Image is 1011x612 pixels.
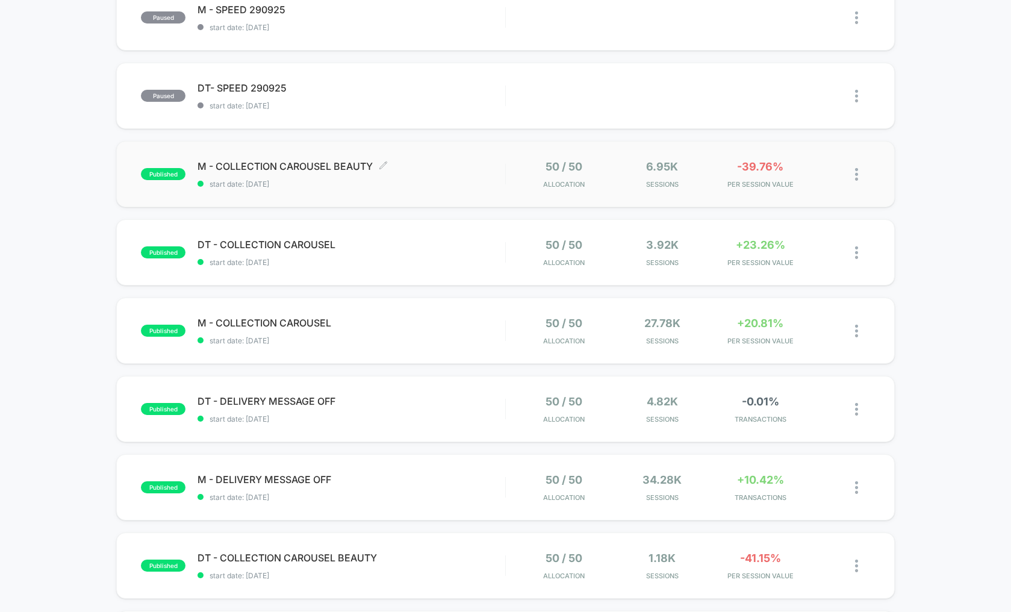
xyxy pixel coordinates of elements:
[855,403,858,416] img: close
[198,414,505,423] span: start date: [DATE]
[616,415,708,423] span: Sessions
[616,493,708,502] span: Sessions
[543,337,585,345] span: Allocation
[649,552,676,564] span: 1.18k
[141,168,185,180] span: published
[714,415,806,423] span: TRANSACTIONS
[546,552,582,564] span: 50 / 50
[855,90,858,102] img: close
[141,90,185,102] span: paused
[546,317,582,329] span: 50 / 50
[141,560,185,572] span: published
[141,481,185,493] span: published
[198,317,505,329] span: M - COLLECTION CAROUSEL
[737,473,784,486] span: +10.42%
[198,552,505,564] span: DT - COLLECTION CAROUSEL BEAUTY
[616,337,708,345] span: Sessions
[198,473,505,486] span: M - DELIVERY MESSAGE OFF
[543,415,585,423] span: Allocation
[198,4,505,16] span: M - SPEED 290925
[714,180,806,189] span: PER SESSION VALUE
[543,493,585,502] span: Allocation
[714,337,806,345] span: PER SESSION VALUE
[198,160,505,172] span: M - COLLECTION CAROUSEL BEAUTY
[616,572,708,580] span: Sessions
[714,572,806,580] span: PER SESSION VALUE
[546,160,582,173] span: 50 / 50
[644,317,680,329] span: 27.78k
[855,11,858,24] img: close
[737,160,783,173] span: -39.76%
[198,23,505,32] span: start date: [DATE]
[646,160,678,173] span: 6.95k
[546,473,582,486] span: 50 / 50
[546,395,582,408] span: 50 / 50
[855,168,858,181] img: close
[198,571,505,580] span: start date: [DATE]
[714,493,806,502] span: TRANSACTIONS
[198,336,505,345] span: start date: [DATE]
[642,473,682,486] span: 34.28k
[714,258,806,267] span: PER SESSION VALUE
[543,572,585,580] span: Allocation
[855,481,858,494] img: close
[543,180,585,189] span: Allocation
[198,180,505,189] span: start date: [DATE]
[855,246,858,259] img: close
[198,101,505,110] span: start date: [DATE]
[855,325,858,337] img: close
[740,552,781,564] span: -41.15%
[141,403,185,415] span: published
[616,258,708,267] span: Sessions
[141,325,185,337] span: published
[546,239,582,251] span: 50 / 50
[646,239,679,251] span: 3.92k
[737,317,783,329] span: +20.81%
[855,560,858,572] img: close
[198,258,505,267] span: start date: [DATE]
[198,395,505,407] span: DT - DELIVERY MESSAGE OFF
[141,11,185,23] span: paused
[141,246,185,258] span: published
[616,180,708,189] span: Sessions
[742,395,779,408] span: -0.01%
[543,258,585,267] span: Allocation
[198,239,505,251] span: DT - COLLECTION CAROUSEL
[736,239,785,251] span: +23.26%
[647,395,678,408] span: 4.82k
[198,82,505,94] span: DT- SPEED 290925
[198,493,505,502] span: start date: [DATE]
